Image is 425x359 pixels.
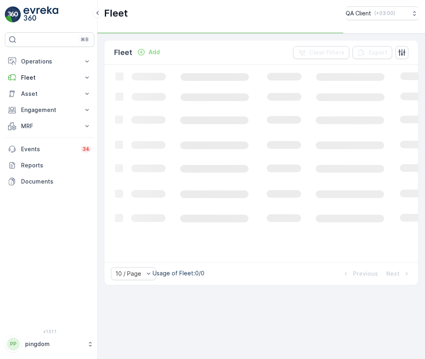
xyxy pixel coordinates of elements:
[21,57,78,65] p: Operations
[293,46,349,59] button: Clear Filters
[5,86,94,102] button: Asset
[353,46,392,59] button: Export
[5,70,94,86] button: Fleet
[134,47,163,57] button: Add
[385,269,412,279] button: Next
[7,338,20,351] div: PP
[353,270,378,278] p: Previous
[21,74,78,82] p: Fleet
[5,53,94,70] button: Operations
[21,177,91,186] p: Documents
[81,36,89,43] p: ⌘B
[309,49,344,57] p: Clear Filters
[5,157,94,173] a: Reports
[374,10,395,17] p: ( +03:00 )
[21,106,78,114] p: Engagement
[5,173,94,190] a: Documents
[5,6,21,23] img: logo
[341,269,379,279] button: Previous
[23,6,58,23] img: logo_light-DOdMpM7g.png
[114,47,132,58] p: Fleet
[21,90,78,98] p: Asset
[153,269,204,277] p: Usage of Fleet : 0/0
[369,49,387,57] p: Export
[5,329,94,334] span: v 1.51.1
[386,270,399,278] p: Next
[149,48,160,56] p: Add
[5,336,94,353] button: PPpingdom
[83,146,89,152] p: 34
[25,340,83,348] p: pingdom
[21,161,91,169] p: Reports
[346,6,419,20] button: QA Client(+03:00)
[5,102,94,118] button: Engagement
[5,118,94,134] button: MRF
[21,145,76,153] p: Events
[104,7,128,20] p: Fleet
[5,141,94,157] a: Events34
[21,122,78,130] p: MRF
[346,9,371,17] p: QA Client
